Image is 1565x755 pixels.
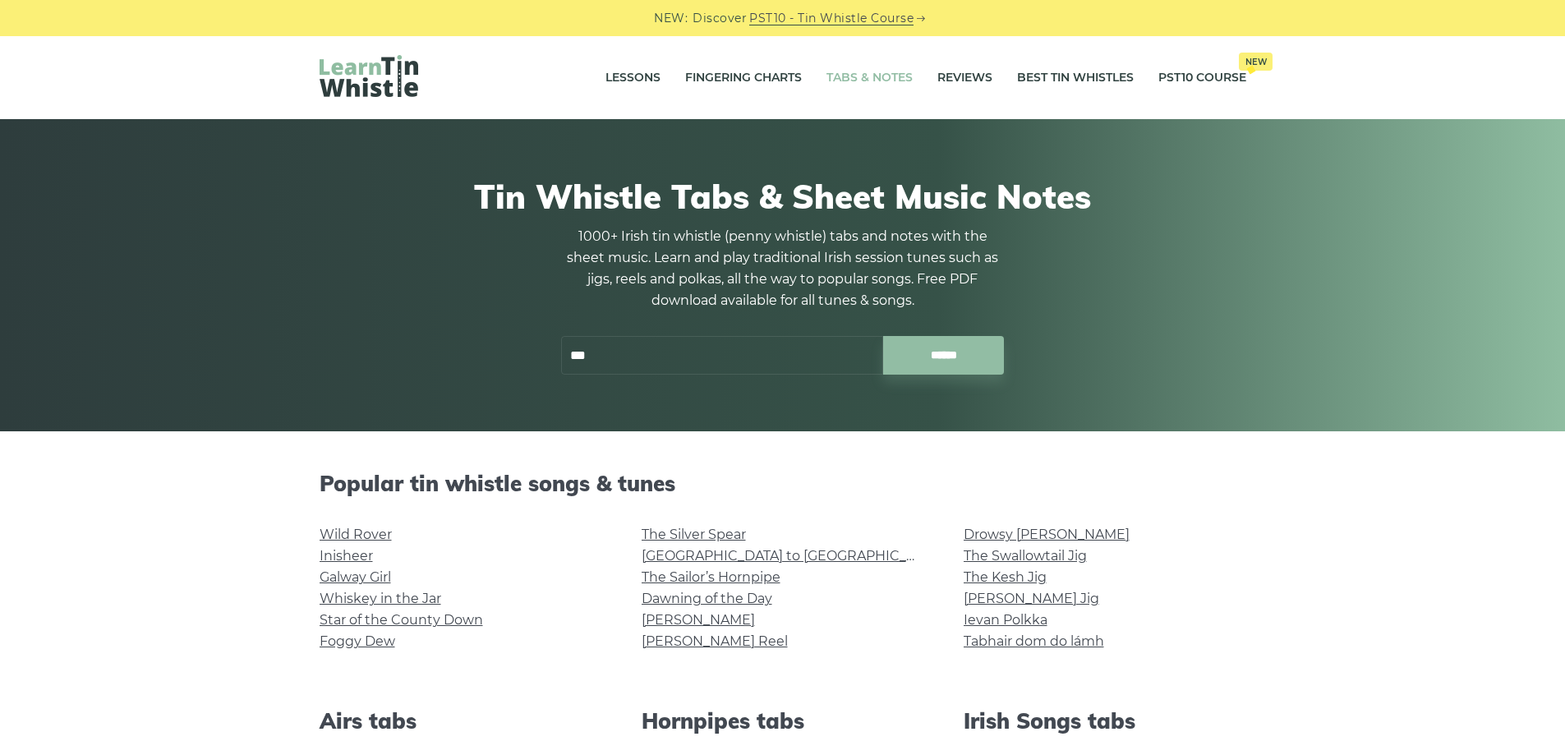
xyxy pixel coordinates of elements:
a: The Swallowtail Jig [964,548,1087,564]
a: Dawning of the Day [642,591,772,606]
a: [PERSON_NAME] [642,612,755,628]
h2: Airs tabs [320,708,602,734]
p: 1000+ Irish tin whistle (penny whistle) tabs and notes with the sheet music. Learn and play tradi... [561,226,1005,311]
a: Tabs & Notes [826,58,913,99]
a: Whiskey in the Jar [320,591,441,606]
a: Foggy Dew [320,633,395,649]
a: [PERSON_NAME] Jig [964,591,1099,606]
a: Lessons [605,58,661,99]
a: Inisheer [320,548,373,564]
a: Reviews [937,58,992,99]
a: Drowsy [PERSON_NAME] [964,527,1130,542]
a: Galway Girl [320,569,391,585]
h2: Popular tin whistle songs & tunes [320,471,1246,496]
span: New [1239,53,1273,71]
a: PST10 CourseNew [1158,58,1246,99]
a: Best Tin Whistles [1017,58,1134,99]
a: The Kesh Jig [964,569,1047,585]
img: LearnTinWhistle.com [320,55,418,97]
a: The Silver Spear [642,527,746,542]
a: Star of the County Down [320,612,483,628]
a: Ievan Polkka [964,612,1047,628]
h2: Hornpipes tabs [642,708,924,734]
a: Tabhair dom do lámh [964,633,1104,649]
h1: Tin Whistle Tabs & Sheet Music Notes [320,177,1246,216]
a: Fingering Charts [685,58,802,99]
a: The Sailor’s Hornpipe [642,569,780,585]
h2: Irish Songs tabs [964,708,1246,734]
a: Wild Rover [320,527,392,542]
a: [PERSON_NAME] Reel [642,633,788,649]
a: [GEOGRAPHIC_DATA] to [GEOGRAPHIC_DATA] [642,548,945,564]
